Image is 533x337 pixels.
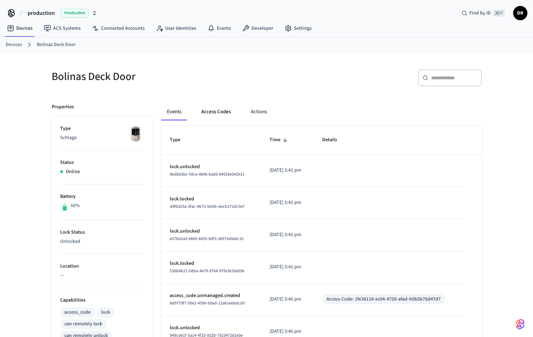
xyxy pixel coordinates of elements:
[513,6,527,20] button: DR
[493,10,505,17] span: ⌘ K
[245,103,273,120] button: Actions
[514,7,527,19] span: DR
[270,296,305,303] p: [DATE] 3:40 pm
[60,8,89,18] span: Production
[28,9,55,17] span: production
[270,231,305,239] p: [DATE] 3:41 pm
[60,263,144,270] p: Location
[170,163,253,171] p: lock.unlocked
[71,202,80,210] p: 60%
[60,272,144,279] p: —
[170,236,244,242] span: e57be2a3-e669-4425-9df3-36973d8a9c31
[170,324,253,332] p: lock.unlocked
[38,22,86,35] a: ACS Systems
[60,125,144,132] p: Type
[64,320,102,328] div: can remotely lock
[322,135,346,145] span: Details
[170,228,253,235] p: lock.unlocked
[52,69,262,84] h5: Bolinas Deck Door
[270,135,290,145] span: Time
[127,125,144,143] img: Schlage Sense Smart Deadbolt with Camelot Trim, Front
[170,300,245,306] span: 8d0779f7-50e2-4596-b8ad-12a61eebdcd0
[170,171,244,177] span: 9edb63bc-fdce-4846-ba69-84929e342912
[270,167,305,174] p: [DATE] 3:41 pm
[60,193,144,200] p: Battery
[64,309,91,316] div: access_code
[237,22,279,35] a: Developer
[469,10,491,17] span: Find by ID
[270,199,305,206] p: [DATE] 3:41 pm
[456,7,510,19] div: Find by ID⌘ K
[150,22,202,35] a: User Identities
[86,22,150,35] a: Connected Accounts
[170,135,190,145] span: Type
[170,195,253,203] p: lock.locked
[60,134,144,142] p: Schlage
[326,296,441,303] div: Access Code: 1fe38118-ec04-4728-afad-b0b5b76d47d7
[170,204,245,210] span: d9f6325a-3fac-4b72-bb0b-decb272dc5e7
[161,103,482,120] div: ant example
[279,22,317,35] a: Settings
[60,238,144,245] p: Unlocked
[170,260,253,267] p: lock.locked
[196,103,237,120] button: Access Codes
[170,268,244,274] span: 536b4b21-0dba-4e79-8764-97fe3819a93b
[1,22,38,35] a: Devices
[60,159,144,166] p: Status
[101,309,110,316] div: lock
[161,103,187,120] button: Events
[170,292,253,299] p: access_code.unmanaged.created
[6,41,22,48] a: Devices
[66,168,80,176] p: Online
[202,22,237,35] a: Events
[60,297,144,304] p: Capabilities
[270,328,305,335] p: [DATE] 3:40 pm
[270,263,305,271] p: [DATE] 3:41 pm
[37,41,76,48] a: Bolinas Deck Door
[52,103,74,111] p: Properties
[60,229,144,236] p: Lock Status
[516,319,525,330] img: SeamLogoGradient.69752ec5.svg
